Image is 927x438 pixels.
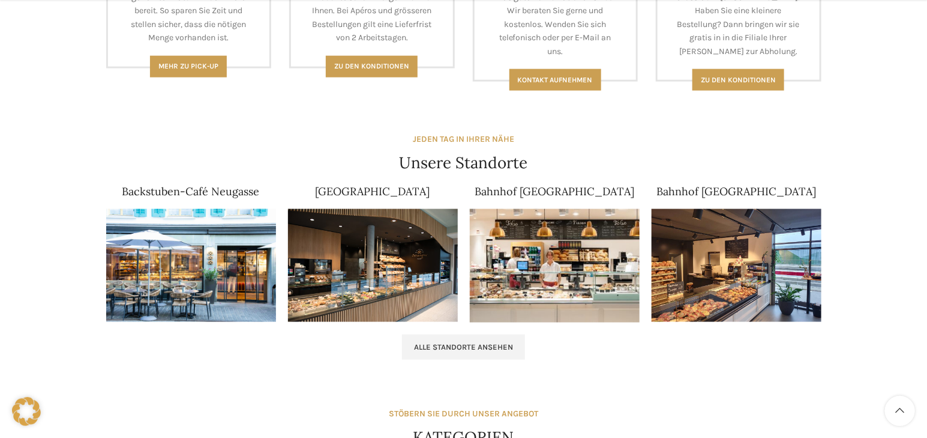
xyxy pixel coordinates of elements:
a: Scroll to top button [885,396,915,426]
a: Alle Standorte ansehen [402,335,525,360]
a: Zu den konditionen [692,69,784,91]
div: STÖBERN SIE DURCH UNSER ANGEBOT [389,408,538,421]
span: Alle Standorte ansehen [414,342,513,352]
span: Zu den konditionen [701,76,776,84]
a: Bahnhof [GEOGRAPHIC_DATA] [475,184,634,198]
a: Mehr zu Pick-Up [150,56,227,78]
div: JEDEN TAG IN IHRER NÄHE [413,133,514,146]
a: Backstuben-Café Neugasse [122,184,260,198]
span: Zu den Konditionen [334,62,409,70]
span: Mehr zu Pick-Up [158,62,218,70]
a: [GEOGRAPHIC_DATA] [316,184,430,198]
a: Bahnhof [GEOGRAPHIC_DATA] [656,184,816,198]
span: Kontakt aufnehmen [518,76,593,84]
a: Kontakt aufnehmen [509,69,601,91]
h4: Unsere Standorte [400,152,528,174]
a: Zu den Konditionen [326,56,418,78]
